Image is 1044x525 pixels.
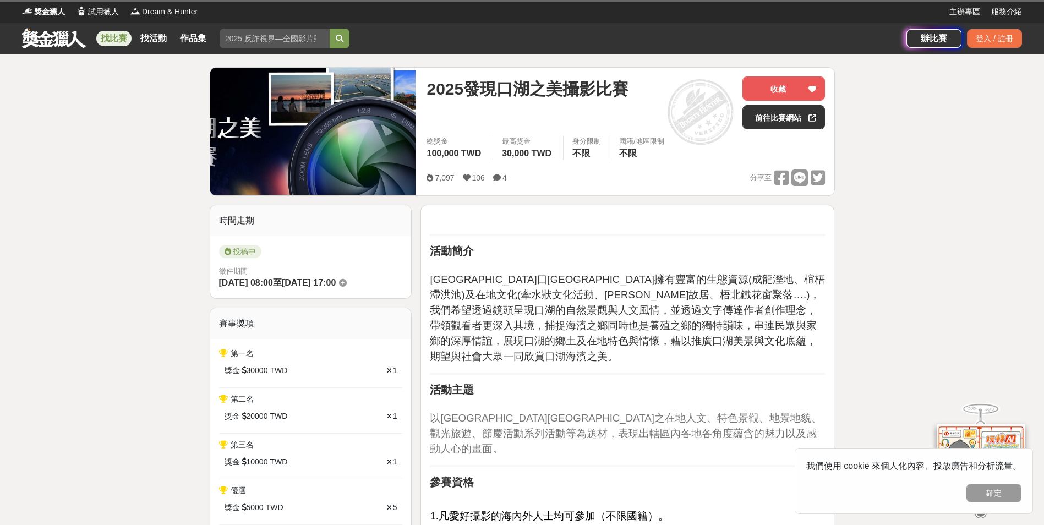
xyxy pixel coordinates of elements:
[231,395,254,403] span: 第二名
[949,6,980,18] a: 主辦專區
[393,366,397,375] span: 1
[270,456,287,468] span: TWD
[231,486,246,495] span: 優選
[472,173,485,182] span: 106
[210,308,412,339] div: 賽事獎項
[231,349,254,358] span: 第一名
[427,76,628,101] span: 2025發現口湖之美攝影比賽
[430,510,669,522] span: 1.凡愛好攝影的海內外人士均可參加（不限國籍）。
[219,278,273,287] span: [DATE] 08:00
[76,6,119,18] a: Logo試用獵人
[937,424,1025,497] img: d2146d9a-e6f6-4337-9592-8cefde37ba6b.png
[430,412,821,455] span: 以[GEOGRAPHIC_DATA][GEOGRAPHIC_DATA]之在地人文、特色景觀、地景地貌、觀光旅遊、節慶活動系列活動等為題材，表現出轄區內各地各角度蘊含的魅力以及感動人心的畫面。
[393,457,397,466] span: 1
[219,245,261,258] span: 投稿中
[247,502,264,513] span: 5000
[210,205,412,236] div: 時間走期
[273,278,282,287] span: 至
[247,365,268,376] span: 30000
[225,502,240,513] span: 獎金
[393,503,397,512] span: 5
[142,6,198,18] span: Dream & Hunter
[130,6,141,17] img: Logo
[742,105,825,129] a: 前往比賽網站
[393,412,397,420] span: 1
[572,136,601,147] div: 身分限制
[22,6,65,18] a: Logo獎金獵人
[430,245,474,257] strong: 活動簡介
[88,6,119,18] span: 試用獵人
[427,136,484,147] span: 總獎金
[619,136,664,147] div: 國籍/地區限制
[742,76,825,101] button: 收藏
[750,169,772,186] span: 分享至
[502,173,507,182] span: 4
[430,476,474,488] strong: 參賽資格
[427,149,481,158] span: 100,000 TWD
[96,31,132,46] a: 找比賽
[270,411,287,422] span: TWD
[430,274,825,362] span: [GEOGRAPHIC_DATA]口[GEOGRAPHIC_DATA]擁有豐富的生態資源(成龍溼地、椬梧滯洪池)及在地文化(牽水狀文化活動、[PERSON_NAME]故居、梧北鐵花窗聚落….)，...
[266,502,283,513] span: TWD
[76,6,87,17] img: Logo
[806,461,1021,471] span: 我們使用 cookie 來個人化內容、投放廣告和分析流量。
[430,384,474,396] strong: 活動主題
[619,149,637,158] span: 不限
[231,440,254,449] span: 第三名
[966,484,1021,502] button: 確定
[219,267,248,275] span: 徵件期間
[502,136,554,147] span: 最高獎金
[282,278,336,287] span: [DATE] 17:00
[220,29,330,48] input: 2025 反詐視界—全國影片競賽
[22,6,33,17] img: Logo
[247,411,268,422] span: 20000
[572,149,590,158] span: 不限
[502,149,551,158] span: 30,000 TWD
[967,29,1022,48] div: 登入 / 註冊
[136,31,171,46] a: 找活動
[906,29,961,48] a: 辦比賽
[176,31,211,46] a: 作品集
[225,411,240,422] span: 獎金
[435,173,454,182] span: 7,097
[225,365,240,376] span: 獎金
[210,68,416,195] img: Cover Image
[130,6,198,18] a: LogoDream & Hunter
[225,456,240,468] span: 獎金
[270,365,287,376] span: TWD
[34,6,65,18] span: 獎金獵人
[247,456,268,468] span: 10000
[991,6,1022,18] a: 服務介紹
